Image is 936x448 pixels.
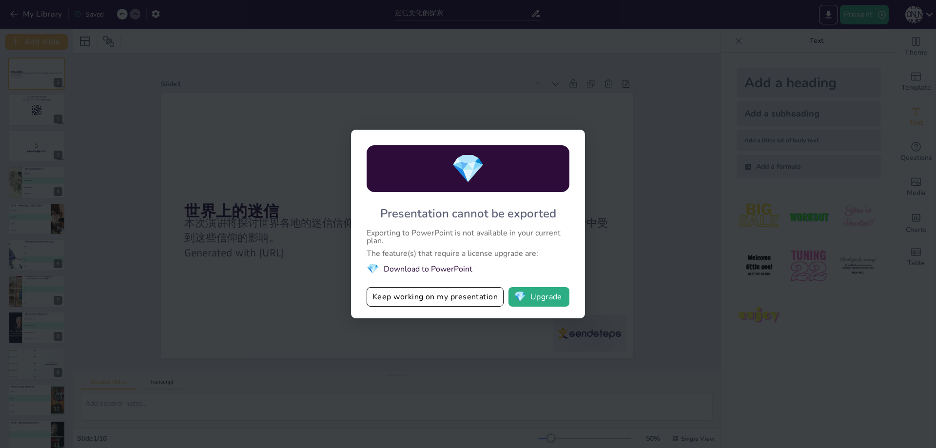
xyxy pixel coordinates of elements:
span: diamond [367,262,379,275]
div: The feature(s) that require a license upgrade are: [367,250,569,257]
div: Presentation cannot be exported [380,206,556,221]
button: Keep working on my presentation [367,287,504,307]
div: Exporting to PowerPoint is not available in your current plan. [367,229,569,245]
li: Download to PowerPoint [367,262,569,275]
span: diamond [451,150,485,188]
span: diamond [514,292,526,302]
button: diamondUpgrade [508,287,569,307]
